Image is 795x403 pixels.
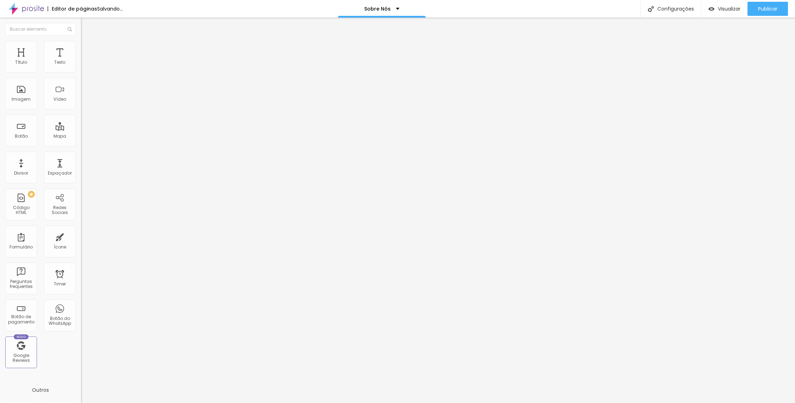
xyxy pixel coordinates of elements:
[53,134,66,139] div: Mapa
[747,2,788,16] button: Publicar
[81,18,795,403] iframe: Editor
[54,60,65,65] div: Texto
[7,205,35,215] div: Código HTML
[53,97,66,102] div: Vídeo
[10,245,33,250] div: Formulário
[14,334,29,339] div: Novo
[54,282,66,286] div: Timer
[758,6,777,12] span: Publicar
[648,6,654,12] img: Icone
[364,6,391,11] p: Sobre Nós
[97,6,123,11] div: Salvando...
[718,6,740,12] span: Visualizar
[68,27,72,31] img: Icone
[12,97,31,102] div: Imagem
[14,171,28,176] div: Divisor
[15,60,27,65] div: Título
[48,171,72,176] div: Espaçador
[7,353,35,363] div: Google Reviews
[46,205,74,215] div: Redes Sociais
[15,134,28,139] div: Botão
[701,2,747,16] button: Visualizar
[46,316,74,326] div: Botão do WhatsApp
[7,314,35,325] div: Botão de pagamento
[7,279,35,289] div: Perguntas frequentes
[54,245,66,250] div: Ícone
[48,6,97,11] div: Editor de páginas
[5,23,76,36] input: Buscar elemento
[708,6,714,12] img: view-1.svg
